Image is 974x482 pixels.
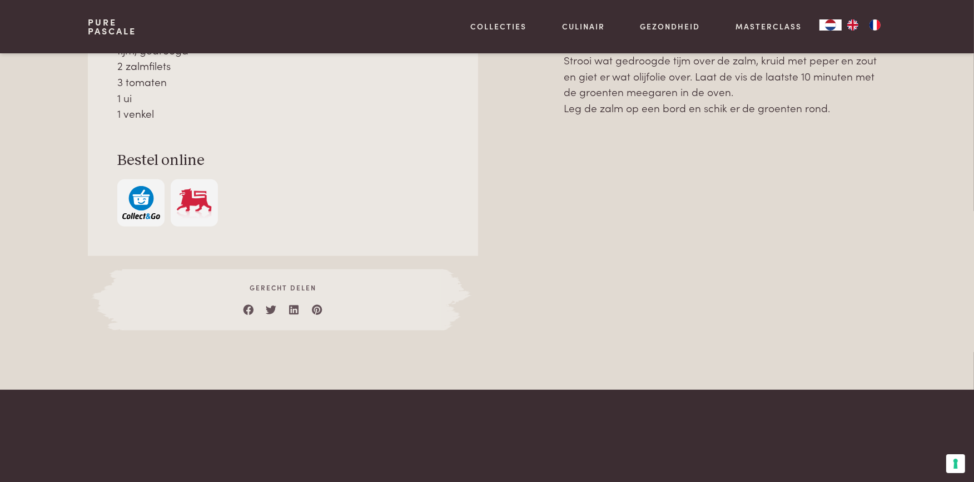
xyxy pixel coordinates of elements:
[122,283,444,293] span: Gerecht delen
[842,19,886,31] ul: Language list
[842,19,864,31] a: EN
[88,18,136,36] a: PurePascale
[864,19,886,31] a: FR
[175,186,213,220] img: Delhaize
[117,151,449,170] h3: Bestel online
[470,21,526,32] a: Collecties
[736,21,802,32] a: Masterclass
[819,19,842,31] div: Language
[122,186,160,220] img: c308188babc36a3a401bcb5cb7e020f4d5ab42f7cacd8327e500463a43eeb86c.svg
[117,74,449,90] div: 3 tomaten
[819,19,842,31] a: NL
[564,52,886,116] p: Strooi wat gedroogde tijm over de zalm, kruid met peper en zout en giet er wat olijfolie over. La...
[640,21,700,32] a: Gezondheid
[946,454,965,473] button: Uw voorkeuren voor toestemming voor trackingtechnologieën
[117,106,449,122] div: 1 venkel
[117,58,449,74] div: 2 zalmfilets
[562,21,605,32] a: Culinair
[117,90,449,106] div: 1 ui
[819,19,886,31] aside: Language selected: Nederlands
